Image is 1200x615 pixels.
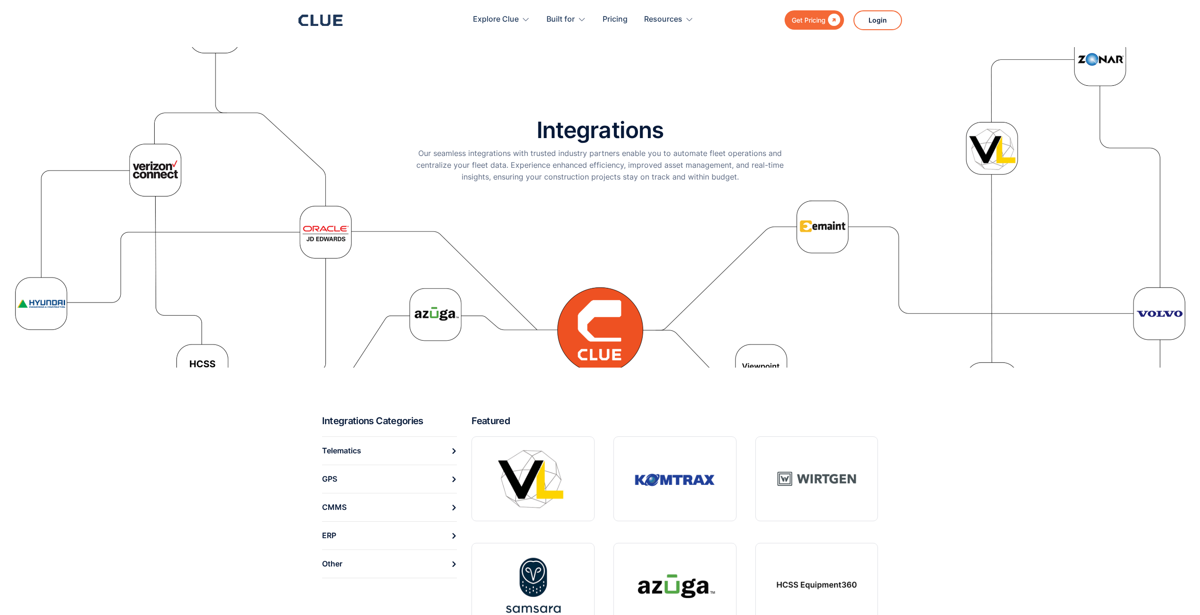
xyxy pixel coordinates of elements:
[322,415,464,427] h2: Integrations Categories
[322,557,342,571] div: Other
[644,5,682,34] div: Resources
[537,118,663,143] h1: Integrations
[407,148,794,183] p: Our seamless integrations with trusted industry partners enable you to automate fleet operations ...
[322,521,457,549] a: ERP
[322,493,457,521] a: CMMS
[853,10,902,30] a: Login
[472,415,878,427] h2: Featured
[322,436,457,465] a: Telematics
[644,5,694,34] div: Resources
[322,472,337,486] div: GPS
[322,443,361,458] div: Telematics
[603,5,628,34] a: Pricing
[546,5,586,34] div: Built for
[785,10,844,30] a: Get Pricing
[473,5,530,34] div: Explore Clue
[473,5,519,34] div: Explore Clue
[322,465,457,493] a: GPS
[792,14,826,26] div: Get Pricing
[826,14,840,26] div: 
[322,549,457,578] a: Other
[546,5,575,34] div: Built for
[322,500,347,515] div: CMMS
[322,528,336,543] div: ERP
